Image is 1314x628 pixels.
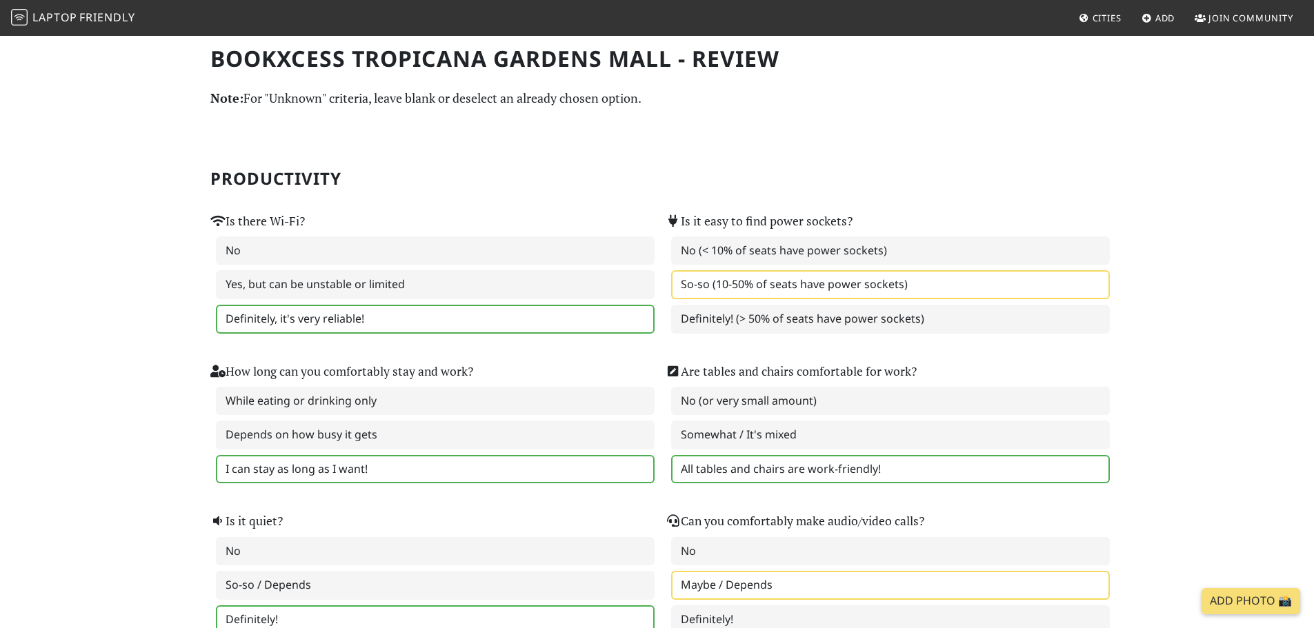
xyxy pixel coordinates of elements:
[216,305,655,334] label: Definitely, it's very reliable!
[216,537,655,566] label: No
[1073,6,1127,30] a: Cities
[671,421,1110,449] label: Somewhat / It's mixed
[210,212,305,231] label: Is there Wi-Fi?
[671,270,1110,299] label: So-so (10-50% of seats have power sockets)
[1208,12,1293,24] span: Join Community
[210,45,1104,72] h1: BookXcess Tropicana Gardens Mall - Review
[671,236,1110,265] label: No (< 10% of seats have power sockets)
[11,9,28,26] img: LaptopFriendly
[671,305,1110,334] label: Definitely! (> 50% of seats have power sockets)
[666,212,853,231] label: Is it easy to find power sockets?
[671,455,1110,484] label: All tables and chairs are work-friendly!
[11,6,135,30] a: LaptopFriendly LaptopFriendly
[32,10,77,25] span: Laptop
[216,455,655,484] label: I can stay as long as I want!
[666,511,924,531] label: Can you comfortably make audio/video calls?
[210,169,1104,189] h2: Productivity
[210,511,283,531] label: Is it quiet?
[216,270,655,299] label: Yes, but can be unstable or limited
[79,10,135,25] span: Friendly
[1155,12,1175,24] span: Add
[666,362,917,381] label: Are tables and chairs comfortable for work?
[210,90,243,106] strong: Note:
[216,571,655,600] label: So-so / Depends
[216,421,655,449] label: Depends on how busy it gets
[671,537,1110,566] label: No
[671,387,1110,416] label: No (or very small amount)
[216,236,655,265] label: No
[1136,6,1181,30] a: Add
[1093,12,1122,24] span: Cities
[216,387,655,416] label: While eating or drinking only
[210,88,1104,108] p: For "Unknown" criteria, leave blank or deselect an already chosen option.
[671,571,1110,600] label: Maybe / Depends
[1202,588,1300,614] a: Add Photo 📸
[1189,6,1299,30] a: Join Community
[210,362,473,381] label: How long can you comfortably stay and work?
